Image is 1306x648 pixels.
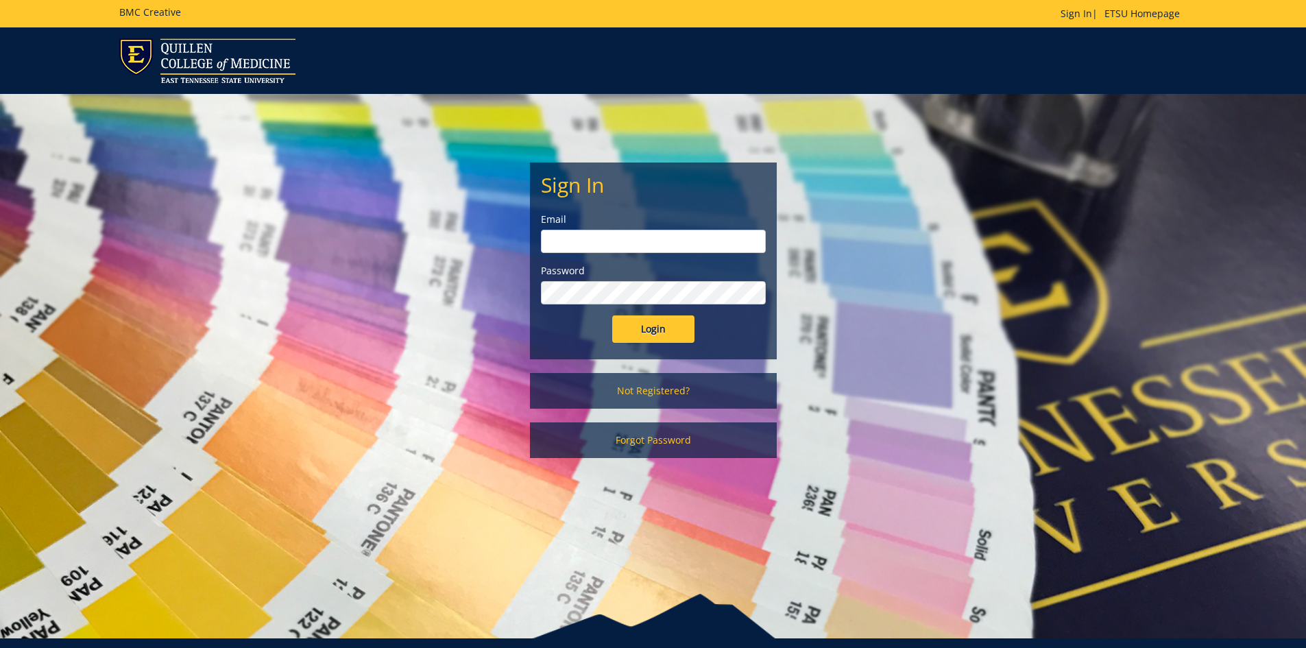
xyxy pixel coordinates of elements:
a: Sign In [1061,7,1092,20]
h5: BMC Creative [119,7,181,17]
p: | [1061,7,1187,21]
a: ETSU Homepage [1098,7,1187,20]
input: Login [612,315,694,343]
a: Not Registered? [530,373,777,409]
img: ETSU logo [119,38,295,83]
label: Password [541,264,766,278]
label: Email [541,213,766,226]
h2: Sign In [541,173,766,196]
a: Forgot Password [530,422,777,458]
